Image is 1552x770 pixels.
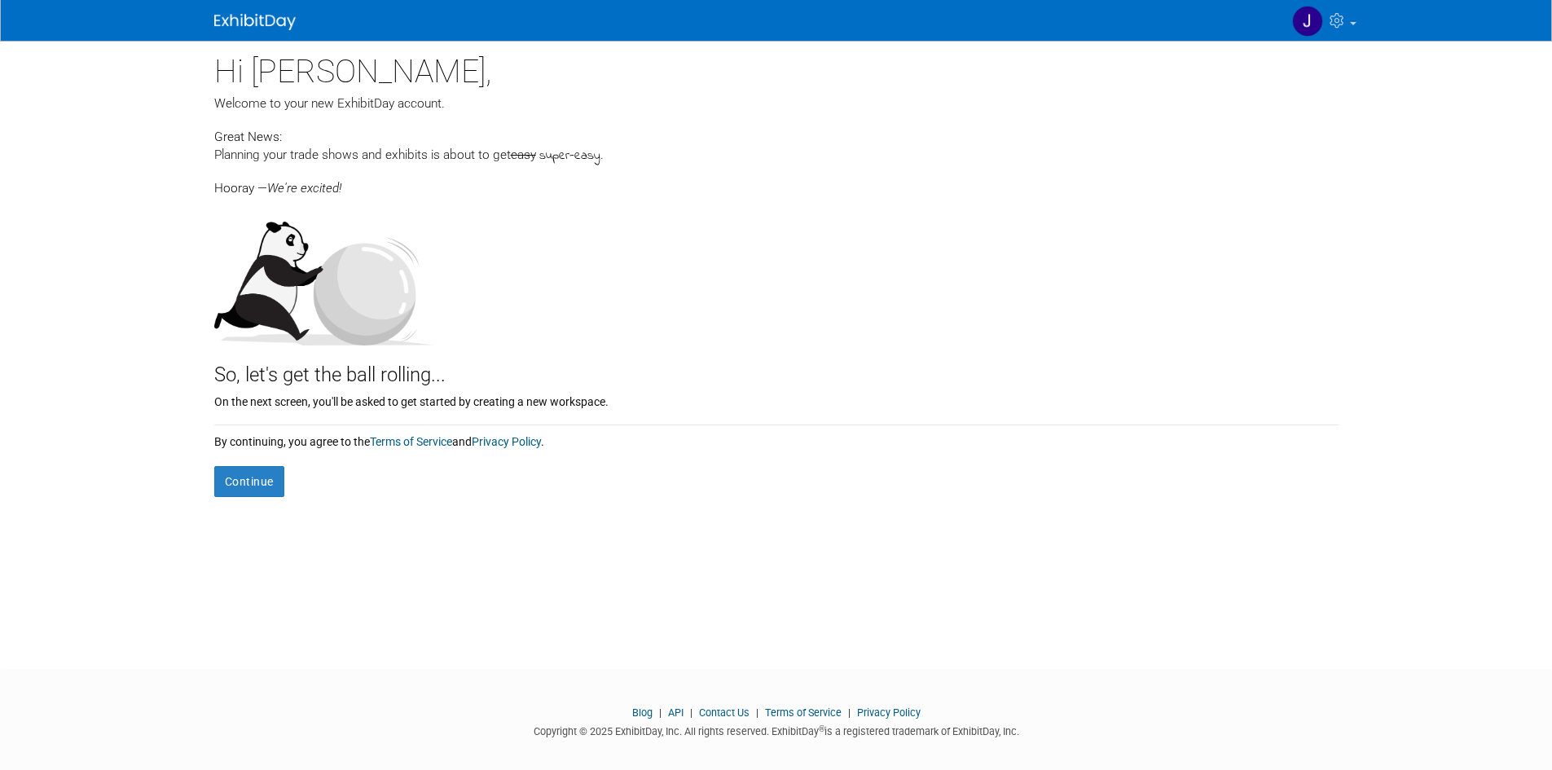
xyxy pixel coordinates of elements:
[511,147,536,162] span: easy
[472,435,541,448] a: Privacy Policy
[214,127,1339,146] div: Great News:
[844,706,855,719] span: |
[752,706,763,719] span: |
[214,205,434,345] img: Let's get the ball rolling
[655,706,666,719] span: |
[214,389,1339,410] div: On the next screen, you'll be asked to get started by creating a new workspace.
[857,706,921,719] a: Privacy Policy
[819,724,824,733] sup: ®
[632,706,653,719] a: Blog
[267,181,341,196] span: We're excited!
[214,146,1339,165] div: Planning your trade shows and exhibits is about to get .
[370,435,452,448] a: Terms of Service
[214,425,1339,450] div: By continuing, you agree to the and .
[214,41,1339,95] div: Hi [PERSON_NAME],
[686,706,697,719] span: |
[214,95,1339,112] div: Welcome to your new ExhibitDay account.
[668,706,684,719] a: API
[214,165,1339,197] div: Hooray —
[1292,6,1323,37] img: Jeff Gips
[214,14,296,30] img: ExhibitDay
[214,345,1339,389] div: So, let's get the ball rolling...
[539,147,600,165] span: super-easy
[765,706,842,719] a: Terms of Service
[699,706,750,719] a: Contact Us
[214,466,284,497] button: Continue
